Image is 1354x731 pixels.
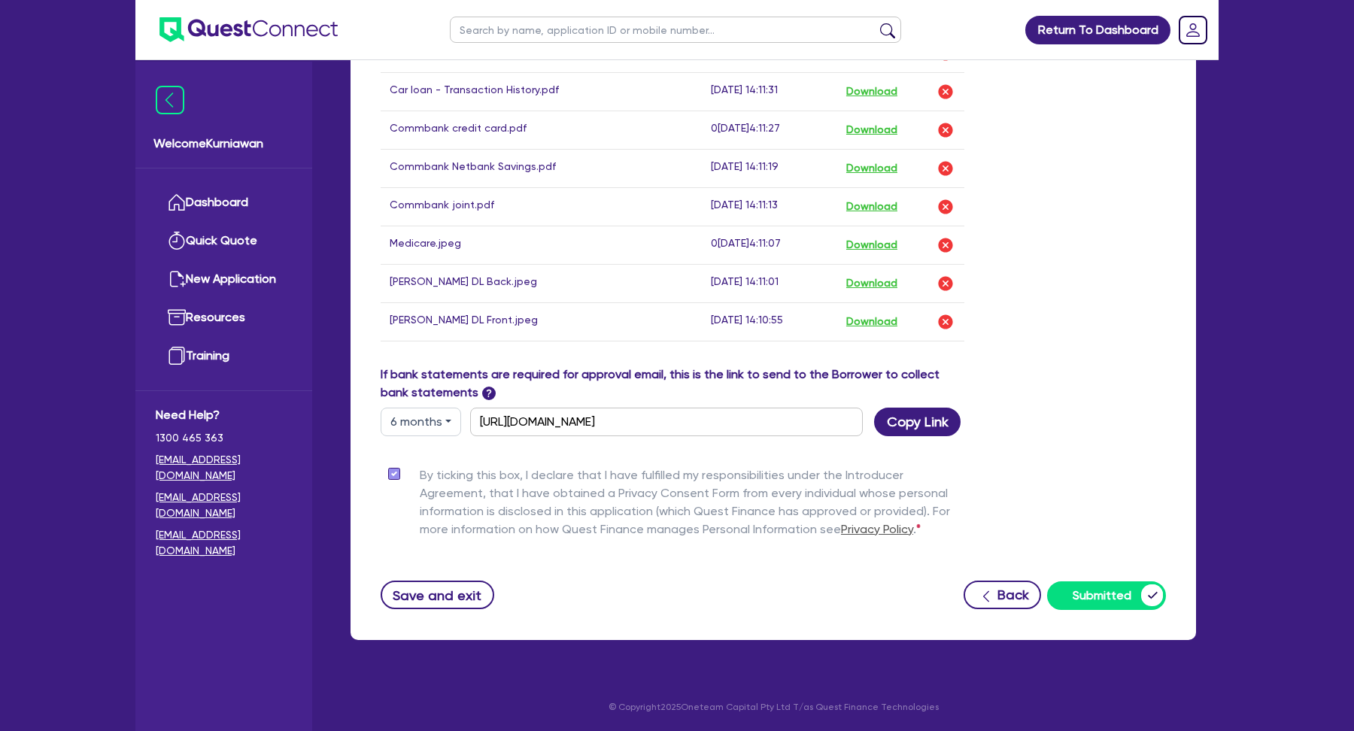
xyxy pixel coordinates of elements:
[156,337,292,375] a: Training
[156,430,292,446] span: 1300 465 363
[841,522,913,536] a: Privacy Policy
[702,264,836,302] td: [DATE] 14:11:01
[937,83,955,101] img: delete-icon
[964,581,1041,609] button: Back
[381,72,702,111] td: Car loan - Transaction History.pdf
[156,86,184,114] img: icon-menu-close
[381,365,964,402] label: If bank statements are required for approval email, this is the link to send to the Borrower to c...
[482,387,496,400] span: ?
[937,236,955,254] img: delete-icon
[381,111,702,149] td: Commbank credit card.pdf
[845,82,898,102] button: Download
[156,299,292,337] a: Resources
[702,226,836,264] td: 0[DATE]4:11:07
[381,581,494,609] button: Save and exit
[159,17,338,42] img: quest-connect-logo-blue
[845,159,898,178] button: Download
[702,111,836,149] td: 0[DATE]4:11:27
[381,264,702,302] td: [PERSON_NAME] DL Back.jpeg
[845,197,898,217] button: Download
[340,700,1207,714] p: © Copyright 2025 Oneteam Capital Pty Ltd T/as Quest Finance Technologies
[450,17,901,43] input: Search by name, application ID or mobile number...
[153,135,294,153] span: Welcome Kurniawan
[1025,16,1170,44] a: Return To Dashboard
[937,275,955,293] img: delete-icon
[845,274,898,293] button: Download
[156,452,292,484] a: [EMAIL_ADDRESS][DOMAIN_NAME]
[156,260,292,299] a: New Application
[156,490,292,521] a: [EMAIL_ADDRESS][DOMAIN_NAME]
[420,466,964,544] label: By ticking this box, I declare that I have fulfilled my responsibilities under the Introducer Agr...
[937,121,955,139] img: delete-icon
[168,308,186,326] img: resources
[381,187,702,226] td: Commbank joint.pdf
[845,120,898,140] button: Download
[702,149,836,187] td: [DATE] 14:11:19
[702,187,836,226] td: [DATE] 14:11:13
[1173,11,1213,50] a: Dropdown toggle
[168,232,186,250] img: quick-quote
[702,72,836,111] td: [DATE] 14:11:31
[156,527,292,559] a: [EMAIL_ADDRESS][DOMAIN_NAME]
[845,312,898,332] button: Download
[381,408,461,436] button: Dropdown toggle
[845,235,898,255] button: Download
[1047,581,1166,610] button: Submitted
[168,270,186,288] img: new-application
[937,313,955,331] img: delete-icon
[937,159,955,177] img: delete-icon
[702,302,836,341] td: [DATE] 14:10:55
[156,222,292,260] a: Quick Quote
[381,302,702,341] td: [PERSON_NAME] DL Front.jpeg
[381,149,702,187] td: Commbank Netbank Savings.pdf
[156,406,292,424] span: Need Help?
[168,347,186,365] img: training
[156,184,292,222] a: Dashboard
[381,226,702,264] td: Medicare.jpeg
[937,198,955,216] img: delete-icon
[874,408,961,436] button: Copy Link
